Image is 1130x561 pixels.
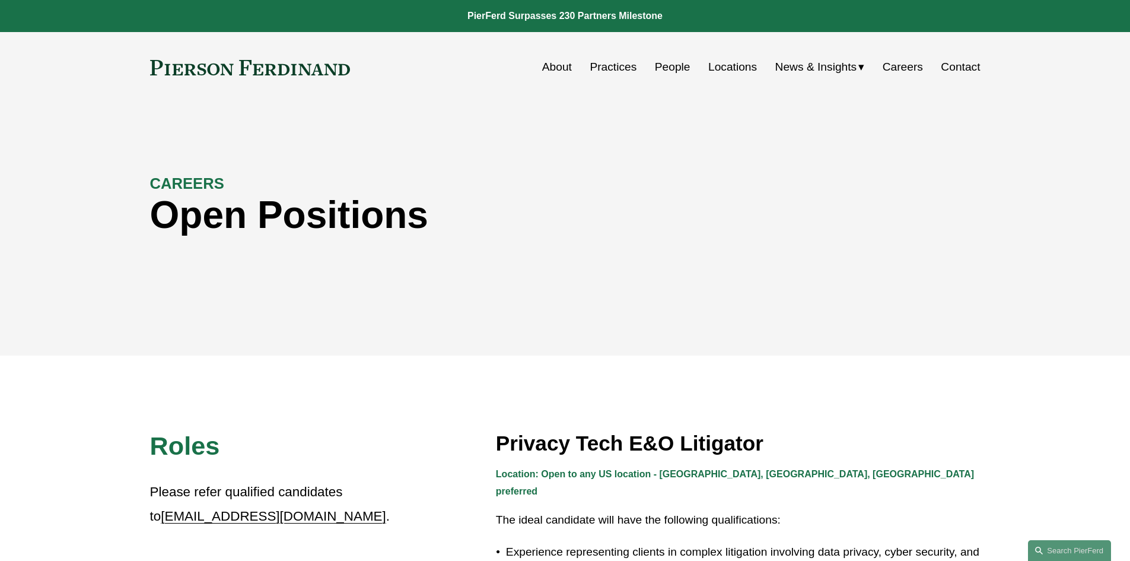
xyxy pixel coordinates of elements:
span: News & Insights [775,57,857,78]
a: [EMAIL_ADDRESS][DOMAIN_NAME] [161,509,386,524]
span: Roles [150,432,220,460]
a: folder dropdown [775,56,865,78]
a: Search this site [1028,540,1111,561]
h3: Privacy Tech E&O Litigator [496,430,981,457]
h1: Open Positions [150,194,773,237]
a: About [542,56,572,78]
a: People [655,56,690,78]
strong: CAREERS [150,175,224,192]
strong: Location: Open to any US location - [GEOGRAPHIC_DATA], [GEOGRAPHIC_DATA], [GEOGRAPHIC_DATA] prefe... [496,469,977,496]
a: Careers [883,56,923,78]
a: Contact [941,56,980,78]
p: The ideal candidate will have the following qualifications: [496,510,981,531]
a: Locations [708,56,757,78]
p: Please refer qualified candidates to . [150,480,392,528]
a: Practices [590,56,636,78]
